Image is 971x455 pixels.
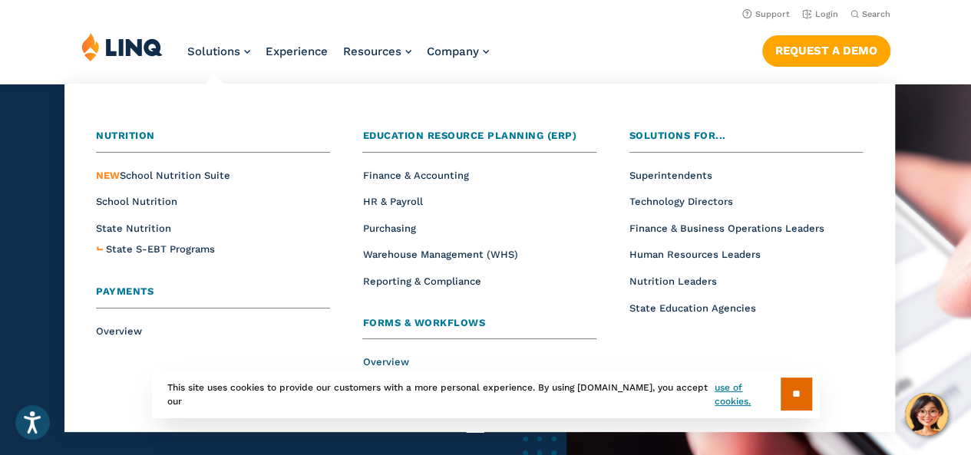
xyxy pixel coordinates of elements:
span: Nutrition [96,130,155,141]
a: Support [742,9,790,19]
img: LINQ | K‑12 Software [81,32,163,61]
a: Education Resource Planning (ERP) [362,128,596,153]
a: Warehouse Management (WHS) [362,249,517,260]
span: Company [427,45,479,58]
a: Request a Demo [762,35,890,66]
nav: Primary Navigation [187,32,489,83]
a: HR & Payroll [362,196,422,207]
div: This site uses cookies to provide our customers with a more personal experience. By using [DOMAIN... [152,370,820,418]
a: Solutions for... [629,128,864,153]
span: State S-EBT Programs [106,243,215,255]
span: School Nutrition Suite [96,170,230,181]
a: Purchasing [362,223,415,234]
span: Resources [343,45,401,58]
a: State Nutrition [96,223,171,234]
a: State S-EBT Programs [106,242,215,258]
a: use of cookies. [715,381,780,408]
span: Search [862,9,890,19]
a: Nutrition [96,128,330,153]
nav: Button Navigation [762,32,890,66]
a: Finance & Business Operations Leaders [629,223,824,234]
a: Finance & Accounting [362,170,468,181]
a: Company [427,45,489,58]
span: NEW [96,170,120,181]
a: Experience [266,45,328,58]
a: School Nutrition [96,196,177,207]
span: Education Resource Planning (ERP) [362,130,576,141]
a: Login [802,9,838,19]
a: Nutrition Leaders [629,275,717,287]
a: Resources [343,45,411,58]
a: Overview [96,325,142,337]
a: Technology Directors [629,196,733,207]
a: Solutions [187,45,250,58]
a: NEWSchool Nutrition Suite [96,170,230,181]
span: Solutions [187,45,240,58]
button: Hello, have a question? Let’s chat. [905,393,948,436]
a: Payments [96,284,330,308]
a: State Education Agencies [629,302,756,314]
a: Overview [362,356,408,368]
button: Open Search Bar [850,8,890,20]
span: Solutions for... [629,130,726,141]
a: Forms & Workflows [362,315,596,340]
a: Superintendents [629,170,712,181]
span: Payments [96,285,154,297]
a: Reporting & Compliance [362,275,481,287]
span: Forms & Workflows [362,317,485,328]
a: Human Resources Leaders [629,249,761,260]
